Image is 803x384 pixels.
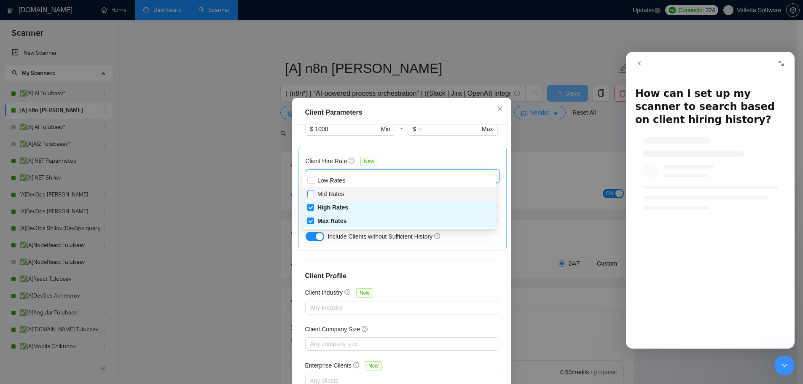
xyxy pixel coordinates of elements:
span: question-circle [353,362,360,368]
span: Mid Rates [317,191,344,197]
span: New [360,157,377,166]
div: Client Parameters [305,107,498,118]
iframe: Intercom live chat [626,52,795,349]
span: Min [381,124,390,134]
input: 0 [315,124,379,134]
h5: Enterprise Clients [305,361,352,370]
h4: Client Profile [305,271,498,281]
span: question-circle [434,233,441,239]
span: New [356,288,373,298]
span: $ [413,124,416,134]
h5: Client Company Size [305,325,360,334]
span: New [365,361,382,371]
span: Low Rates [317,177,345,184]
span: question-circle [349,157,355,164]
span: Include Clients without Sufficient History [328,233,432,240]
span: question-circle [362,325,368,332]
h5: Client Industry [305,288,343,297]
input: ∞ [418,124,480,134]
button: Close [489,98,511,121]
div: - [395,122,408,146]
iframe: Intercom live chat [774,355,795,376]
span: close [497,105,503,112]
span: $ [310,124,314,134]
span: question-circle [344,289,351,295]
span: High Rates [317,204,348,211]
span: Max [482,124,493,134]
span: Max Rates [317,218,346,224]
h5: Client Hire Rate [306,156,347,166]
